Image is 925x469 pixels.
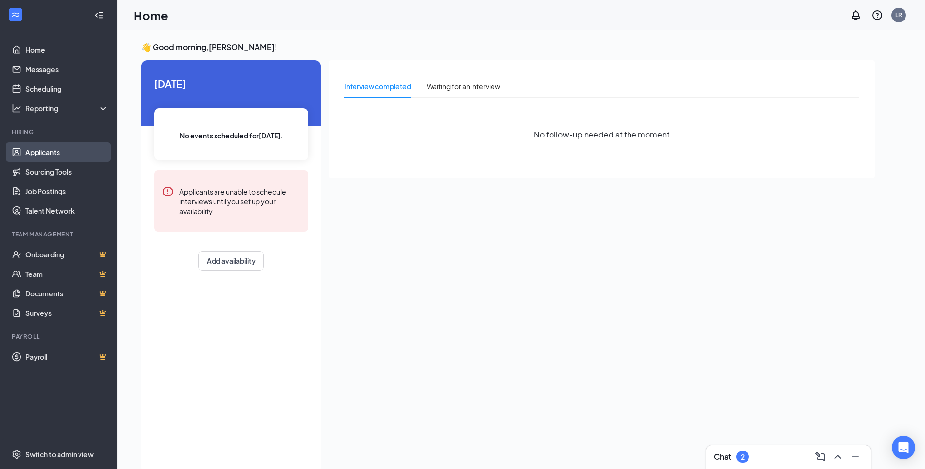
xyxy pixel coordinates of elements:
[830,449,846,465] button: ChevronUp
[25,59,109,79] a: Messages
[832,451,844,463] svg: ChevronUp
[94,10,104,20] svg: Collapse
[141,42,875,53] h3: 👋 Good morning, [PERSON_NAME] !
[25,40,109,59] a: Home
[25,201,109,220] a: Talent Network
[25,245,109,264] a: OnboardingCrown
[198,251,264,271] button: Add availability
[180,130,283,141] span: No events scheduled for [DATE] .
[25,264,109,284] a: TeamCrown
[25,449,94,459] div: Switch to admin view
[344,81,411,92] div: Interview completed
[814,451,826,463] svg: ComposeMessage
[12,128,107,136] div: Hiring
[892,436,915,459] div: Open Intercom Messenger
[11,10,20,20] svg: WorkstreamLogo
[741,453,745,461] div: 2
[154,76,308,91] span: [DATE]
[25,103,109,113] div: Reporting
[25,142,109,162] a: Applicants
[534,128,669,140] span: No follow-up needed at the moment
[714,451,731,462] h3: Chat
[850,9,862,21] svg: Notifications
[162,186,174,197] svg: Error
[134,7,168,23] h1: Home
[179,186,300,216] div: Applicants are unable to schedule interviews until you set up your availability.
[847,449,863,465] button: Minimize
[12,103,21,113] svg: Analysis
[12,332,107,341] div: Payroll
[25,162,109,181] a: Sourcing Tools
[12,449,21,459] svg: Settings
[25,284,109,303] a: DocumentsCrown
[871,9,883,21] svg: QuestionInfo
[12,230,107,238] div: Team Management
[895,11,902,19] div: LR
[25,347,109,367] a: PayrollCrown
[25,303,109,323] a: SurveysCrown
[25,79,109,98] a: Scheduling
[25,181,109,201] a: Job Postings
[427,81,500,92] div: Waiting for an interview
[812,449,828,465] button: ComposeMessage
[849,451,861,463] svg: Minimize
